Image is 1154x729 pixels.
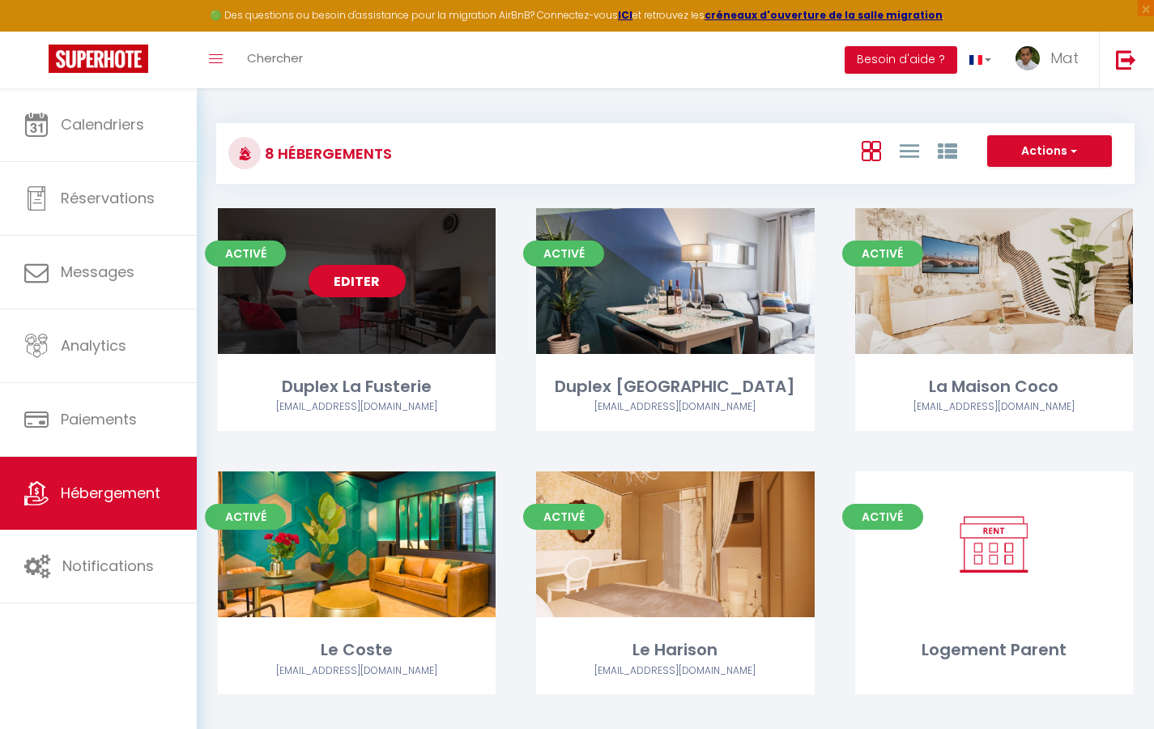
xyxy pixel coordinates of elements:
div: Airbnb [536,399,814,415]
div: Airbnb [218,399,496,415]
a: Vue en Liste [900,137,919,164]
div: Le Coste [218,637,496,663]
span: Analytics [61,335,126,356]
span: Activé [842,504,923,530]
a: ICI [618,8,632,22]
span: Réservations [61,188,155,208]
span: Hébergement [61,483,160,503]
span: Activé [523,241,604,266]
div: Logement Parent [855,637,1133,663]
img: ... [1016,46,1040,70]
span: Chercher [247,49,303,66]
span: Activé [205,504,286,530]
a: Editer [309,265,406,297]
span: Paiements [61,409,137,429]
span: Activé [523,504,604,530]
span: Calendriers [61,114,144,134]
button: Actions [987,135,1112,168]
img: Super Booking [49,45,148,73]
a: Vue par Groupe [938,137,957,164]
button: Besoin d'aide ? [845,46,957,74]
a: ... Mat [1003,32,1099,88]
span: Activé [842,241,923,266]
a: Vue en Box [862,137,881,164]
div: Airbnb [855,399,1133,415]
a: Chercher [235,32,315,88]
span: Activé [205,241,286,266]
span: Notifications [62,556,154,576]
span: Mat [1050,48,1079,68]
div: Le Harison [536,637,814,663]
h3: 8 Hébergements [261,135,392,172]
div: Airbnb [218,663,496,679]
div: Duplex La Fusterie [218,374,496,399]
img: logout [1116,49,1136,70]
div: Airbnb [536,663,814,679]
span: Messages [61,262,134,282]
a: créneaux d'ouverture de la salle migration [705,8,943,22]
button: Ouvrir le widget de chat LiveChat [13,6,62,55]
div: La Maison Coco [855,374,1133,399]
div: Duplex [GEOGRAPHIC_DATA] [536,374,814,399]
